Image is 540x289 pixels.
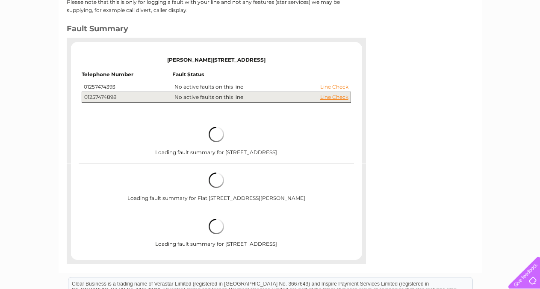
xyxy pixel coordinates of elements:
td: No active faults on this line [172,92,351,103]
a: Blog [466,36,478,43]
a: Log out [512,36,532,43]
a: Water [390,36,406,43]
h3: Fault Summary [67,23,360,38]
div: Loading fault summary for [STREET_ADDRESS] [98,118,334,164]
td: 01257474393 [82,82,172,92]
a: Energy [411,36,430,43]
div: Clear Business is a trading name of Verastar Limited (registered in [GEOGRAPHIC_DATA] No. 3667643... [68,5,472,42]
a: Telecoms [435,36,460,43]
td: Telephone Number [82,72,172,82]
a: Contact [483,36,504,43]
img: loading [209,173,224,188]
img: loading [209,219,224,234]
img: logo.png [19,22,62,48]
td: Fault Status [172,72,351,82]
a: 0333 014 3131 [379,4,438,15]
td: No active faults on this line [172,82,351,92]
div: Loading fault summary for Flat [STREET_ADDRESS][PERSON_NAME] [98,164,334,209]
img: loading [209,127,224,142]
a: Line Check [320,94,348,100]
td: [PERSON_NAME][STREET_ADDRESS] [82,48,351,72]
div: Loading fault summary for [STREET_ADDRESS] [98,210,334,256]
a: Line Check [320,84,348,90]
td: 01257474898 [82,92,172,103]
